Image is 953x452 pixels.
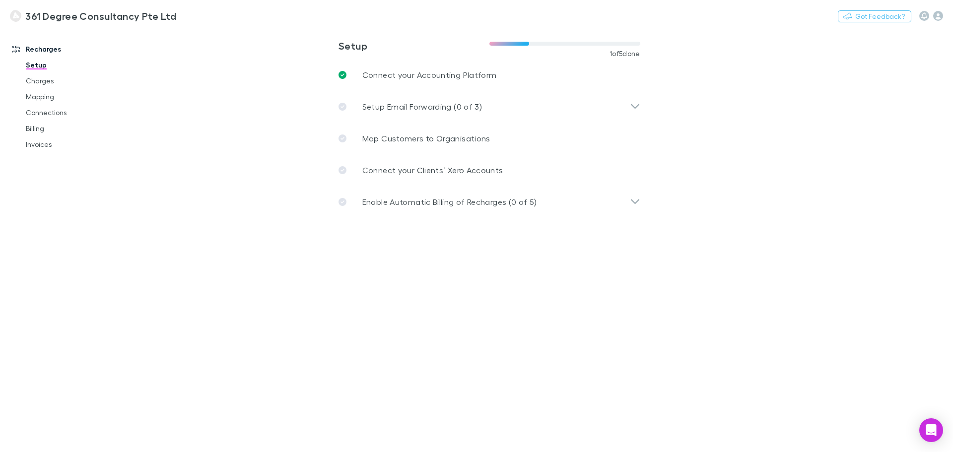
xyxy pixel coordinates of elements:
[16,57,134,73] a: Setup
[339,40,489,52] h3: Setup
[331,154,648,186] a: Connect your Clients’ Xero Accounts
[919,418,943,442] div: Open Intercom Messenger
[10,10,21,22] img: 361 Degree Consultancy Pte Ltd's Logo
[331,59,648,91] a: Connect your Accounting Platform
[16,105,134,121] a: Connections
[16,73,134,89] a: Charges
[2,41,134,57] a: Recharges
[362,196,537,208] p: Enable Automatic Billing of Recharges (0 of 5)
[16,121,134,136] a: Billing
[331,91,648,123] div: Setup Email Forwarding (0 of 3)
[838,10,911,22] button: Got Feedback?
[4,4,182,28] a: 361 Degree Consultancy Pte Ltd
[362,69,497,81] p: Connect your Accounting Platform
[16,89,134,105] a: Mapping
[331,123,648,154] a: Map Customers to Organisations
[610,50,640,58] span: 1 of 5 done
[16,136,134,152] a: Invoices
[362,164,503,176] p: Connect your Clients’ Xero Accounts
[331,186,648,218] div: Enable Automatic Billing of Recharges (0 of 5)
[25,10,176,22] h3: 361 Degree Consultancy Pte Ltd
[362,101,482,113] p: Setup Email Forwarding (0 of 3)
[362,132,490,144] p: Map Customers to Organisations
